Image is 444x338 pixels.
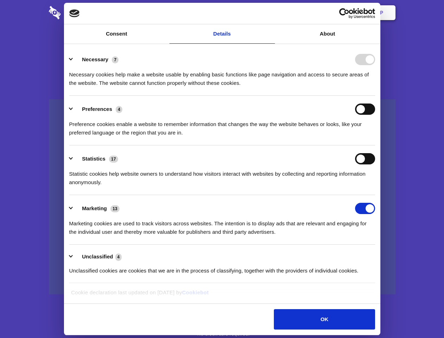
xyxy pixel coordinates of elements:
button: Unclassified (4) [69,252,126,261]
a: Wistia video thumbnail [49,99,395,295]
a: Login [319,2,349,24]
div: Unclassified cookies are cookies that we are in the process of classifying, together with the pro... [69,261,375,275]
button: Preferences (4) [69,104,127,115]
button: Marketing (13) [69,203,124,214]
a: Details [169,24,275,44]
button: Statistics (17) [69,153,123,164]
img: logo-wordmark-white-trans-d4663122ce5f474addd5e946df7df03e33cb6a1c49d2221995e7729f52c070b2.svg [49,6,109,19]
a: Contact [285,2,317,24]
button: OK [274,309,375,330]
h1: Eliminate Slack Data Loss. [49,32,395,57]
span: 7 [112,56,118,63]
a: Consent [64,24,169,44]
label: Statistics [82,156,105,162]
iframe: Drift Widget Chat Controller [409,303,436,330]
a: Cookiebot [182,289,209,295]
label: Marketing [82,205,107,211]
img: logo [69,10,80,17]
span: 4 [116,106,122,113]
a: About [275,24,380,44]
span: 13 [110,205,120,212]
div: Cookie declaration last updated on [DATE] by [66,288,378,302]
button: Necessary (7) [69,54,123,65]
span: 17 [109,156,118,163]
label: Preferences [82,106,112,112]
div: Preference cookies enable a website to remember information that changes the way the website beha... [69,115,375,137]
span: 4 [115,254,122,261]
div: Statistic cookies help website owners to understand how visitors interact with websites by collec... [69,164,375,187]
div: Necessary cookies help make a website usable by enabling basic functions like page navigation and... [69,65,375,87]
h4: Auto-redaction of sensitive data, encrypted data sharing and self-destructing private chats. Shar... [49,64,395,87]
a: Pricing [206,2,237,24]
label: Necessary [82,56,108,62]
a: Usercentrics Cookiebot - opens in a new window [314,8,375,19]
div: Marketing cookies are used to track visitors across websites. The intention is to display ads tha... [69,214,375,236]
